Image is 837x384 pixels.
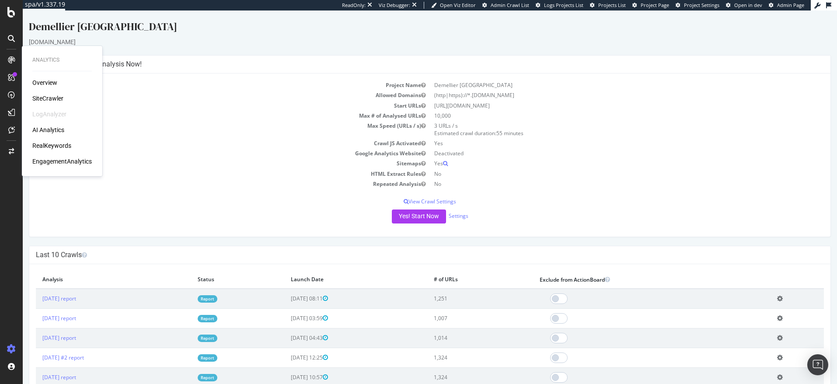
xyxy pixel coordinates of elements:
a: Report [175,304,195,312]
span: Logs Projects List [544,2,583,8]
td: Google Analytics Website [13,138,407,148]
span: Project Settings [684,2,719,8]
th: Analysis [13,260,168,278]
td: Sitemaps [13,148,407,158]
span: 55 minutes [474,119,501,126]
td: 10,000 [407,100,801,110]
a: [DATE] report [20,324,53,331]
span: Open Viz Editor [440,2,476,8]
span: [DATE] 10:57 [268,363,305,370]
span: Admin Page [777,2,804,8]
a: Admin Page [769,2,804,9]
a: [DATE] report [20,304,53,311]
th: Status [168,260,262,278]
div: Analytics [32,56,92,64]
a: Open Viz Editor [431,2,476,9]
div: Demellier [GEOGRAPHIC_DATA] [6,9,808,27]
td: HTML Extract Rules [13,158,407,168]
td: 1,324 [405,357,510,377]
th: Exclude from ActionBoard [510,260,748,278]
div: Viz Debugger: [379,2,410,9]
td: Max Speed (URLs / s) [13,110,407,128]
a: SiteCrawler [32,94,63,103]
td: Repeated Analysis [13,168,407,178]
span: [DATE] 08:11 [268,284,305,292]
a: RealKeywords [32,141,71,150]
td: Deactivated [407,138,801,148]
div: [DOMAIN_NAME] [6,27,808,36]
button: Yes! Start Now [369,199,423,213]
td: 1,324 [405,337,510,357]
td: 1,014 [405,318,510,337]
td: [URL][DOMAIN_NAME] [407,90,801,100]
span: Project Page [641,2,669,8]
span: Admin Crawl List [491,2,529,8]
td: 1,251 [405,278,510,298]
a: [DATE] #2 report [20,343,61,351]
td: (http|https)://*.[DOMAIN_NAME] [407,80,801,90]
a: Report [175,344,195,351]
a: Report [175,285,195,292]
a: [DATE] report [20,363,53,370]
a: Open in dev [726,2,762,9]
a: AI Analytics [32,126,64,134]
td: Project Name [13,70,407,80]
th: # of URLs [405,260,510,278]
h4: Configure your New Analysis Now! [13,49,801,58]
a: Overview [32,78,57,87]
a: Admin Crawl List [482,2,529,9]
a: Settings [426,202,446,209]
td: 3 URLs / s Estimated crawl duration: [407,110,801,128]
a: Project Page [632,2,669,9]
td: No [407,158,801,168]
a: Report [175,363,195,371]
a: EngagementAnalytics [32,157,92,166]
td: Yes [407,148,801,158]
p: View Crawl Settings [13,187,801,195]
span: Open in dev [734,2,762,8]
td: Start URLs [13,90,407,100]
td: Allowed Domains [13,80,407,90]
a: Project Settings [676,2,719,9]
th: Launch Date [262,260,405,278]
div: ReadOnly: [342,2,366,9]
div: LogAnalyzer [32,110,66,119]
td: No [407,168,801,178]
td: Yes [407,128,801,138]
td: 1,007 [405,298,510,318]
a: Report [175,324,195,332]
a: Projects List [590,2,626,9]
span: [DATE] 03:59 [268,304,305,311]
span: [DATE] 12:25 [268,343,305,351]
span: [DATE] 04:43 [268,324,305,331]
h4: Last 10 Crawls [13,240,801,249]
td: Demellier [GEOGRAPHIC_DATA] [407,70,801,80]
span: Projects List [598,2,626,8]
a: [DATE] report [20,284,53,292]
div: Open Intercom Messenger [807,354,828,375]
a: Logs Projects List [536,2,583,9]
td: Crawl JS Activated [13,128,407,138]
td: Max # of Analysed URLs [13,100,407,110]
